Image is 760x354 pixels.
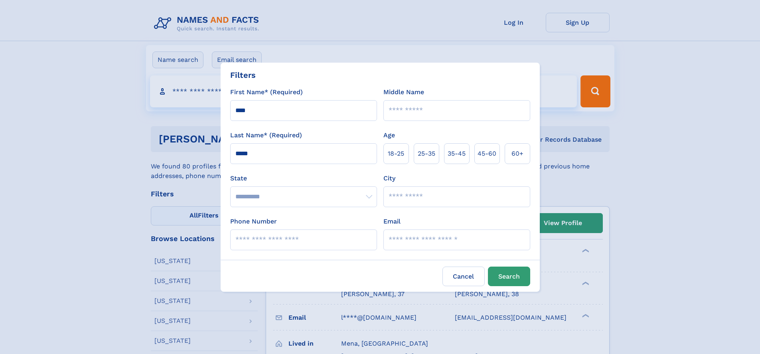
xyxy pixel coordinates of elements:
span: 45‑60 [478,149,496,158]
label: Last Name* (Required) [230,131,302,140]
span: 60+ [511,149,523,158]
span: 25‑35 [418,149,435,158]
button: Search [488,267,530,286]
div: Filters [230,69,256,81]
label: Phone Number [230,217,277,226]
label: Middle Name [383,87,424,97]
label: Age [383,131,395,140]
span: 18‑25 [388,149,404,158]
span: 35‑45 [448,149,466,158]
label: City [383,174,395,183]
label: Cancel [442,267,485,286]
label: First Name* (Required) [230,87,303,97]
label: State [230,174,377,183]
label: Email [383,217,401,226]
